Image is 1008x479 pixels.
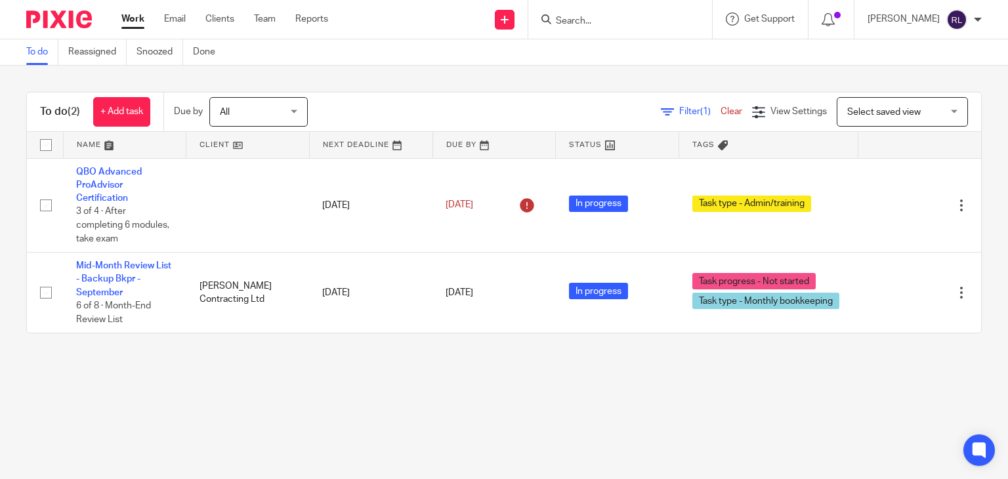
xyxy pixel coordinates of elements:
[309,158,432,253] td: [DATE]
[68,39,127,65] a: Reassigned
[446,288,473,297] span: [DATE]
[569,196,628,212] span: In progress
[186,253,310,333] td: [PERSON_NAME] Contracting Ltd
[40,105,80,119] h1: To do
[193,39,225,65] a: Done
[136,39,183,65] a: Snoozed
[446,201,473,210] span: [DATE]
[295,12,328,26] a: Reports
[868,12,940,26] p: [PERSON_NAME]
[76,261,171,297] a: Mid-Month Review List - Backup Bkpr - September
[569,283,628,299] span: In progress
[76,167,142,203] a: QBO Advanced ProAdvisor Certification
[76,207,169,243] span: 3 of 4 · After completing 6 modules, take exam
[700,107,711,116] span: (1)
[26,39,58,65] a: To do
[692,196,811,212] span: Task type - Admin/training
[555,16,673,28] input: Search
[770,107,827,116] span: View Settings
[220,108,230,117] span: All
[744,14,795,24] span: Get Support
[254,12,276,26] a: Team
[309,253,432,333] td: [DATE]
[76,301,151,324] span: 6 of 8 · Month-End Review List
[164,12,186,26] a: Email
[93,97,150,127] a: + Add task
[946,9,967,30] img: svg%3E
[692,293,839,309] span: Task type - Monthly bookkeeping
[174,105,203,118] p: Due by
[26,10,92,28] img: Pixie
[121,12,144,26] a: Work
[679,107,721,116] span: Filter
[68,106,80,117] span: (2)
[692,273,816,289] span: Task progress - Not started
[205,12,234,26] a: Clients
[721,107,742,116] a: Clear
[692,141,715,148] span: Tags
[847,108,921,117] span: Select saved view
